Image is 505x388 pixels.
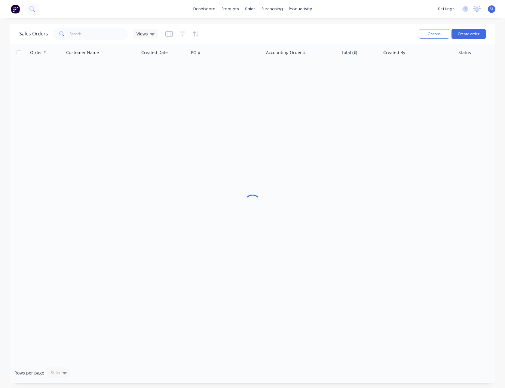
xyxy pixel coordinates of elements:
[51,370,66,376] div: Select...
[191,50,200,56] div: PO #
[30,50,46,56] div: Order #
[419,29,449,39] button: Options
[286,5,315,14] div: productivity
[266,50,306,56] div: Accounting Order #
[66,50,99,56] div: Customer Name
[14,370,44,376] span: Rows per page
[242,5,259,14] div: sales
[219,5,242,14] div: products
[190,5,219,14] a: dashboard
[136,31,148,37] span: Views
[259,5,286,14] div: purchasing
[490,6,494,12] span: SL
[458,50,471,56] div: Status
[11,5,20,14] img: Factory
[383,50,405,56] div: Created By
[19,31,48,37] h1: Sales Orders
[451,29,486,39] button: Create order
[435,5,458,14] div: settings
[70,28,128,40] input: Search...
[141,50,168,56] div: Created Date
[341,50,357,56] div: Total ($)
